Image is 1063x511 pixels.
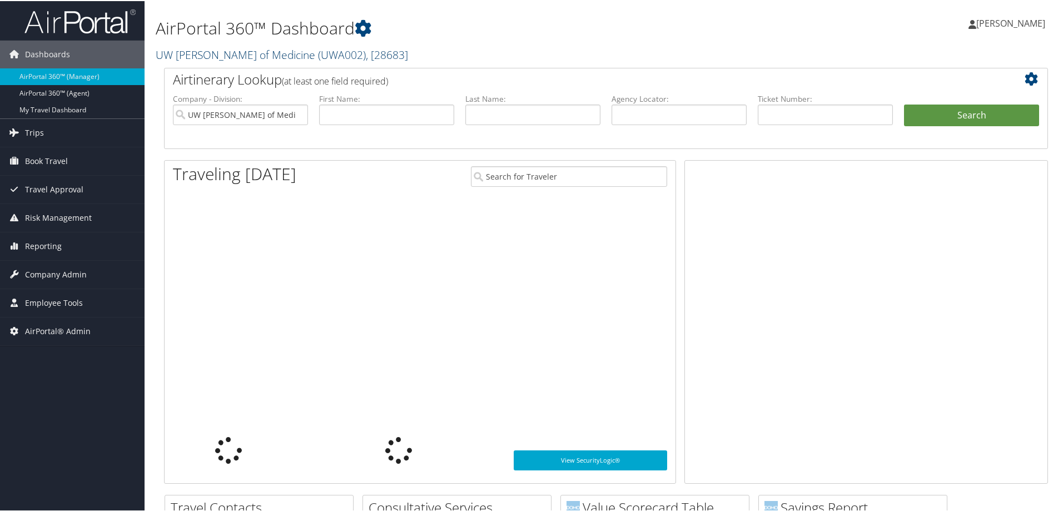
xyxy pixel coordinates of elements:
h1: AirPortal 360™ Dashboard [156,16,756,39]
label: Ticket Number: [758,92,893,103]
a: View SecurityLogic® [514,449,667,469]
label: First Name: [319,92,454,103]
label: Last Name: [465,92,600,103]
button: Search [904,103,1039,126]
span: (at least one field required) [282,74,388,86]
span: AirPortal® Admin [25,316,91,344]
h2: Airtinerary Lookup [173,69,966,88]
span: Employee Tools [25,288,83,316]
span: Company Admin [25,260,87,287]
a: [PERSON_NAME] [968,6,1056,39]
span: Travel Approval [25,175,83,202]
span: Risk Management [25,203,92,231]
h1: Traveling [DATE] [173,161,296,185]
a: UW [PERSON_NAME] of Medicine [156,46,408,61]
span: Book Travel [25,146,68,174]
span: Trips [25,118,44,146]
label: Company - Division: [173,92,308,103]
span: ( UWA002 ) [318,46,366,61]
span: [PERSON_NAME] [976,16,1045,28]
span: Dashboards [25,39,70,67]
img: airportal-logo.png [24,7,136,33]
label: Agency Locator: [612,92,747,103]
span: , [ 28683 ] [366,46,408,61]
span: Reporting [25,231,62,259]
input: Search for Traveler [471,165,667,186]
